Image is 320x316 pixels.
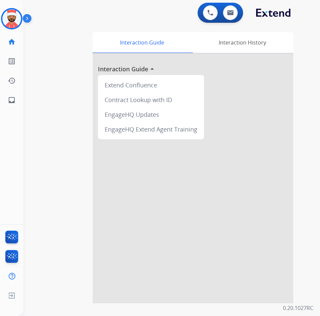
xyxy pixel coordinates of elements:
[191,32,293,53] div: Interaction History
[8,96,16,104] mat-icon: inbox
[101,122,201,137] div: EngageHQ Extend Agent Training
[8,77,16,85] mat-icon: history
[2,9,21,28] img: avatar
[93,32,191,53] div: Interaction Guide
[8,38,16,46] mat-icon: home
[101,107,201,122] div: EngageHQ Updates
[283,304,313,312] p: 0.20.1027RC
[101,92,201,107] div: Contract Lookup with ID
[101,78,201,92] div: Extend Confluence
[8,57,16,65] mat-icon: list_alt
